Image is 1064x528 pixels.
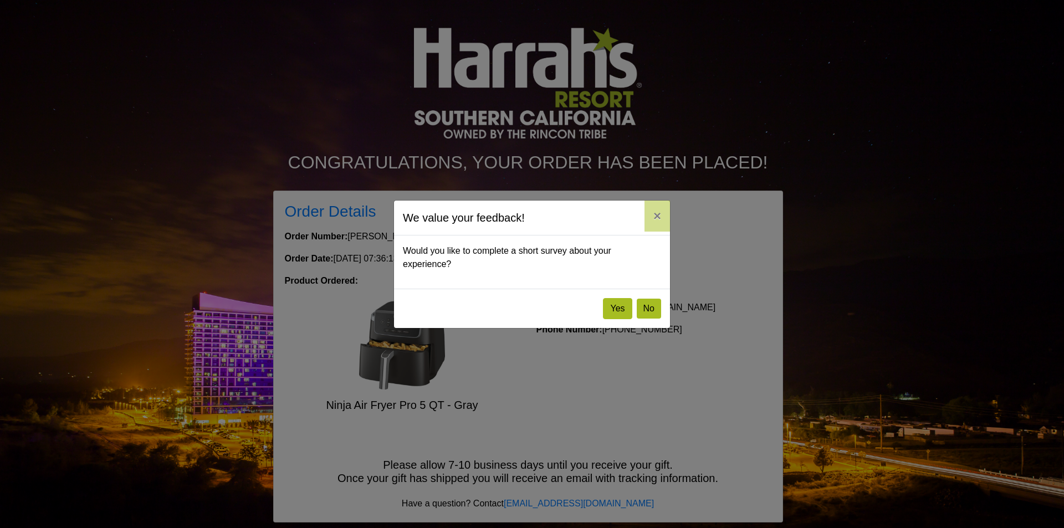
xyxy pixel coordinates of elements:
[603,298,632,319] button: Yes
[653,208,661,223] span: ×
[637,299,661,319] button: No
[403,244,661,271] p: Would you like to complete a short survey about your experience?
[403,209,525,226] h5: We value your feedback!
[644,201,670,232] button: Close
